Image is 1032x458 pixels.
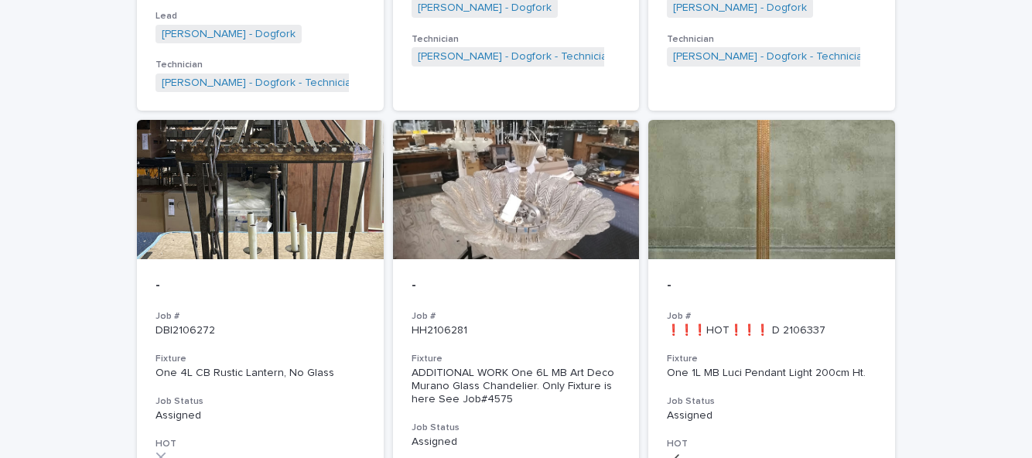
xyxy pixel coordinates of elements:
[418,2,552,15] a: [PERSON_NAME] - Dogfork
[412,324,621,337] p: HH2106281
[412,278,621,295] p: -
[667,278,877,295] p: -
[673,50,869,63] a: [PERSON_NAME] - Dogfork - Technician
[667,310,877,323] h3: Job #
[667,367,877,380] div: One 1L MB Luci Pendant Light 200cm Ht.
[155,409,365,422] p: Assigned
[155,310,365,323] h3: Job #
[673,2,807,15] a: [PERSON_NAME] - Dogfork
[667,409,877,422] p: Assigned
[155,438,365,450] h3: HOT
[667,324,877,337] p: ❗❗❗HOT❗❗❗ D 2106337
[162,77,357,90] a: [PERSON_NAME] - Dogfork - Technician
[667,395,877,408] h3: Job Status
[155,59,365,71] h3: Technician
[162,28,296,41] a: [PERSON_NAME] - Dogfork
[412,33,621,46] h3: Technician
[412,436,621,449] p: Assigned
[155,278,365,295] p: -
[412,422,621,434] h3: Job Status
[412,367,621,405] div: ADDITIONAL WORK One 6L MB Art Deco Murano Glass Chandelier. Only Fixture is here See Job#4575
[667,438,877,450] h3: HOT
[155,367,365,380] div: One 4L CB Rustic Lantern, No Glass
[412,310,621,323] h3: Job #
[155,353,365,365] h3: Fixture
[155,395,365,408] h3: Job Status
[155,324,365,337] p: DBI2106272
[412,353,621,365] h3: Fixture
[155,10,365,22] h3: Lead
[667,33,877,46] h3: Technician
[418,50,613,63] a: [PERSON_NAME] - Dogfork - Technician
[667,353,877,365] h3: Fixture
